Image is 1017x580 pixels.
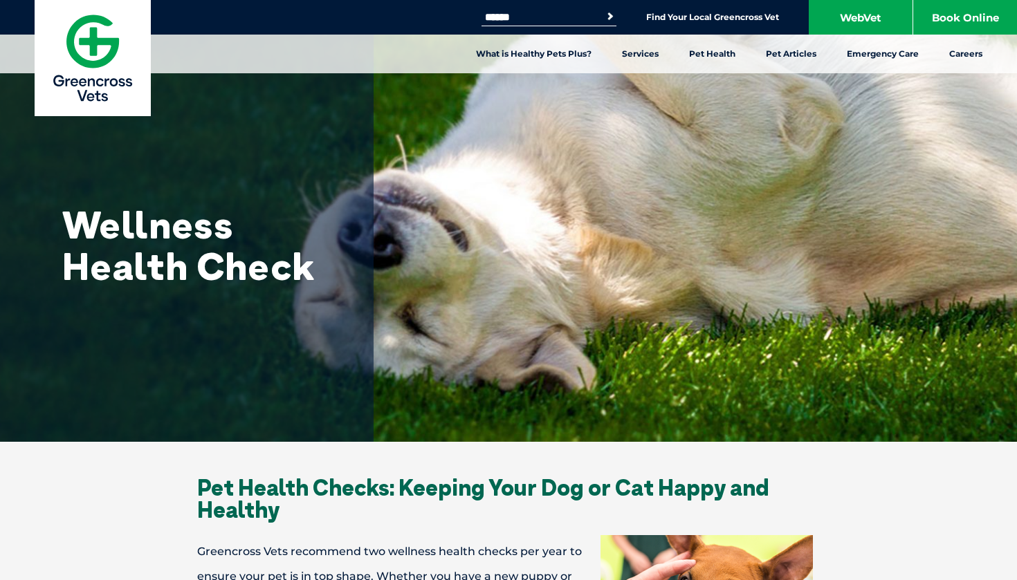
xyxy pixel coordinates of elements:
a: What is Healthy Pets Plus? [461,35,607,73]
button: Search [603,10,617,24]
a: Find Your Local Greencross Vet [646,12,779,23]
h1: Wellness Health Check [62,204,339,287]
a: Emergency Care [832,35,934,73]
span: Pet Health Checks: Keeping Your Dog or Cat Happy and Healthy [197,474,769,523]
a: Pet Articles [751,35,832,73]
a: Careers [934,35,998,73]
a: Pet Health [674,35,751,73]
a: Services [607,35,674,73]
